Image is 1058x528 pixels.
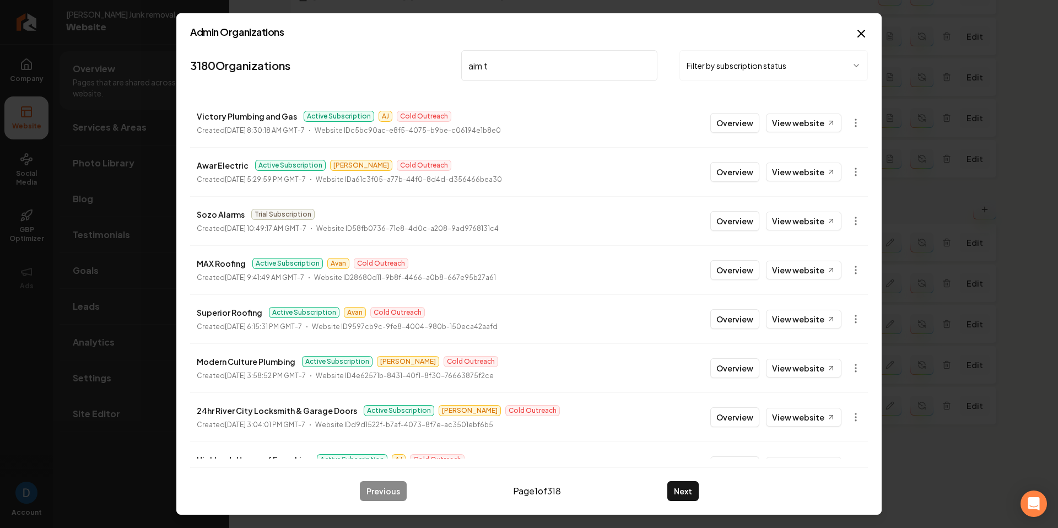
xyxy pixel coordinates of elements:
[344,307,366,318] span: Avan
[513,484,561,498] span: Page 1 of 318
[505,405,560,416] span: Cold Outreach
[710,309,759,329] button: Overview
[710,211,759,231] button: Overview
[190,27,868,37] h2: Admin Organizations
[197,208,245,221] p: Sozo Alarms
[316,370,494,381] p: Website ID 4e62571b-8431-40f1-8f30-76663875f2ce
[710,162,759,182] button: Overview
[397,111,451,122] span: Cold Outreach
[315,419,493,430] p: Website ID d9d1522f-b7af-4073-8f7e-ac3501ebf6b5
[392,454,406,465] span: AJ
[304,111,374,122] span: Active Subscription
[269,307,339,318] span: Active Subscription
[317,454,387,465] span: Active Subscription
[461,50,657,81] input: Search by name or ID
[766,261,841,279] a: View website
[197,404,357,417] p: 24hr River City Locksmith & Garage Doors
[330,160,392,171] span: [PERSON_NAME]
[197,174,306,185] p: Created
[255,160,326,171] span: Active Subscription
[252,258,323,269] span: Active Subscription
[327,258,349,269] span: Avan
[439,405,501,416] span: [PERSON_NAME]
[197,306,262,319] p: Superior Roofing
[397,160,451,171] span: Cold Outreach
[710,456,759,476] button: Overview
[225,273,304,282] time: [DATE] 9:41:49 AM GMT-7
[197,125,305,136] p: Created
[370,307,425,318] span: Cold Outreach
[225,175,306,184] time: [DATE] 5:29:59 PM GMT-7
[225,421,305,429] time: [DATE] 3:04:01 PM GMT-7
[316,174,502,185] p: Website ID a61c3f05-a77b-44f0-8d4d-d356466bea30
[710,260,759,280] button: Overview
[766,114,841,132] a: View website
[197,272,304,283] p: Created
[710,407,759,427] button: Overview
[197,370,306,381] p: Created
[667,481,699,501] button: Next
[197,321,302,332] p: Created
[766,163,841,181] a: View website
[315,125,501,136] p: Website ID c5bc90ac-e8f5-4075-b9be-c06194e1b8e0
[444,356,498,367] span: Cold Outreach
[312,321,498,332] p: Website ID 9597cb9c-9fe8-4004-980b-150eca42aafd
[225,322,302,331] time: [DATE] 6:15:31 PM GMT-7
[410,454,465,465] span: Cold Outreach
[197,419,305,430] p: Created
[197,159,249,172] p: Awar Electric
[379,111,392,122] span: AJ
[710,113,759,133] button: Overview
[197,223,306,234] p: Created
[766,408,841,427] a: View website
[377,356,439,367] span: [PERSON_NAME]
[766,212,841,230] a: View website
[225,126,305,134] time: [DATE] 8:30:18 AM GMT-7
[197,453,310,466] p: Highlands House of Frenchies
[314,272,496,283] p: Website ID 28680d11-9b8f-4466-a0b8-667e95b27a61
[766,457,841,476] a: View website
[197,257,246,270] p: MAX Roofing
[197,355,295,368] p: Modern Culture Plumbing
[364,405,434,416] span: Active Subscription
[251,209,315,220] span: Trial Subscription
[197,110,297,123] p: Victory Plumbing and Gas
[190,58,290,73] a: 3180Organizations
[316,223,499,234] p: Website ID 58fb0736-71e8-4d0c-a208-9ad9768131c4
[354,258,408,269] span: Cold Outreach
[766,359,841,378] a: View website
[302,356,373,367] span: Active Subscription
[225,371,306,380] time: [DATE] 3:58:52 PM GMT-7
[710,358,759,378] button: Overview
[225,224,306,233] time: [DATE] 10:49:17 AM GMT-7
[766,310,841,328] a: View website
